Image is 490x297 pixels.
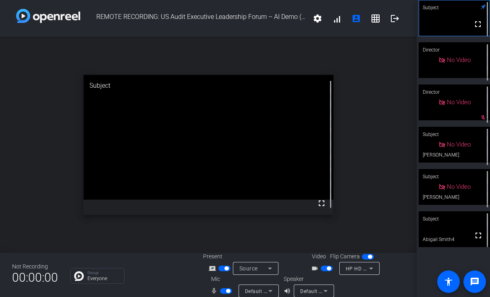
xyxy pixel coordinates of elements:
mat-icon: logout [390,14,400,23]
span: No Video [447,56,471,64]
img: white-gradient.svg [16,9,80,23]
div: Subject [83,75,333,97]
mat-icon: account_box [351,14,361,23]
mat-icon: accessibility [444,277,453,287]
p: Everyone [87,276,120,281]
button: signal_cellular_alt [327,9,347,28]
span: HP HD Camera (0408:5349) [346,265,412,272]
mat-icon: message [470,277,480,287]
span: No Video [447,99,471,106]
span: 00:00:00 [12,268,58,287]
div: Mic [203,275,284,283]
p: Group [87,271,120,275]
mat-icon: settings [313,14,322,23]
div: Subject [419,169,490,184]
span: No Video [447,141,471,148]
img: Chat Icon [74,271,84,281]
div: Subject [419,127,490,142]
span: Flip Camera [330,252,360,261]
div: Not Recording [12,262,58,271]
span: Source [239,265,258,272]
span: Default - Speakers (2- Humanscale USB Audio) (17e9:600f) [300,288,439,294]
mat-icon: videocam_outline [311,264,321,273]
div: Subject [419,211,490,227]
span: REMOTE RECORDING: US Audit Executive Leadership Forum – AI Demo (2507-11723-CS) [80,9,308,28]
mat-icon: fullscreen [473,231,483,240]
span: No Video [447,183,471,190]
mat-icon: fullscreen [317,198,326,208]
mat-icon: screen_share_outline [209,264,218,273]
mat-icon: mic_none [210,286,220,296]
span: Default - Microphone Array (Intel® Smart Sound Technology for Digital Microphones) [245,288,445,294]
div: Speaker [284,275,332,283]
mat-icon: volume_up [284,286,293,296]
div: Present [203,252,284,261]
div: Director [419,85,490,100]
span: Video [312,252,326,261]
mat-icon: fullscreen [473,19,483,29]
mat-icon: grid_on [371,14,380,23]
div: Director [419,42,490,58]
